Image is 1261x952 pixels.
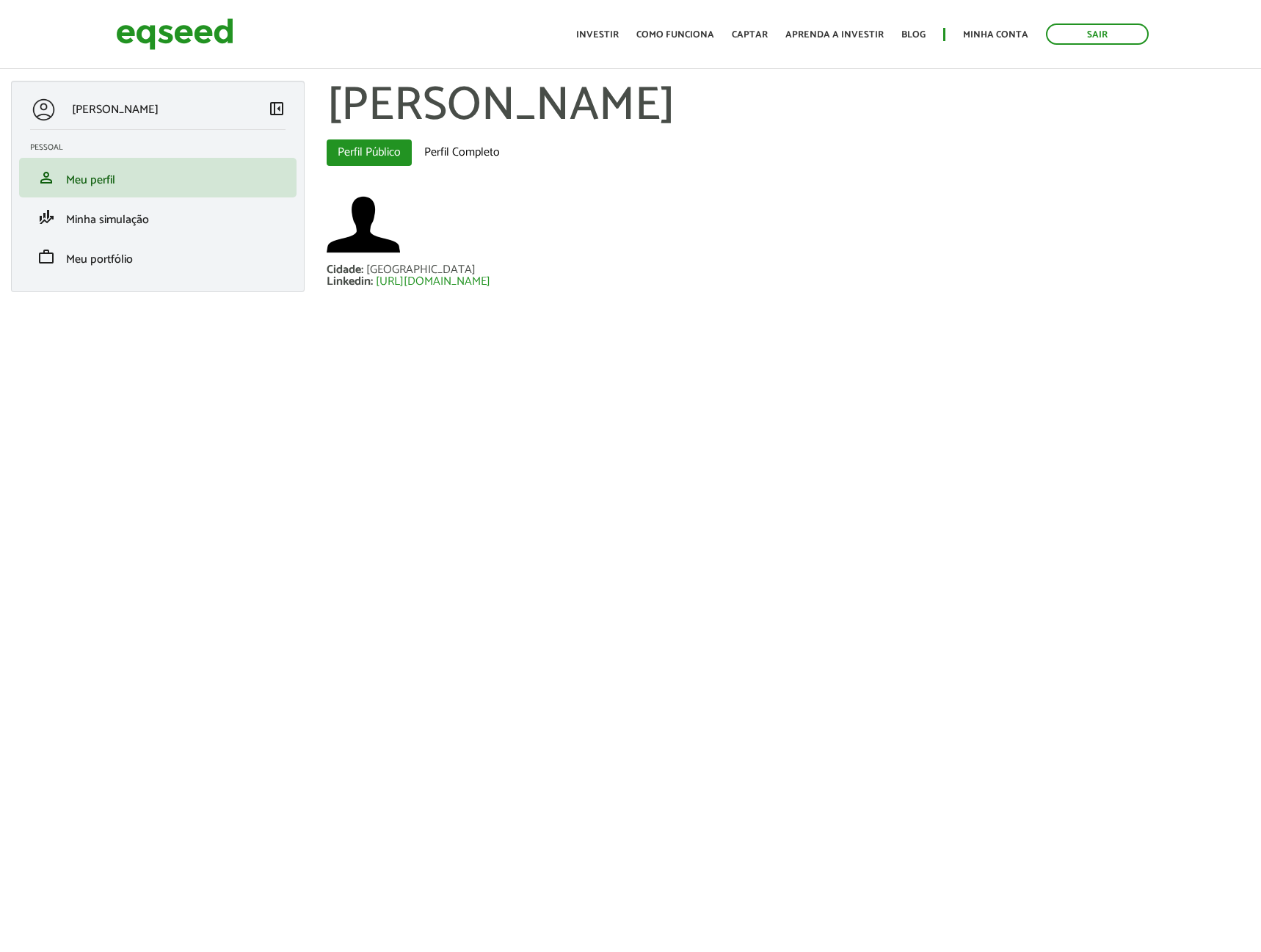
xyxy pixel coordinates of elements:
[413,139,511,166] a: Perfil Completo
[116,15,233,54] img: EqSeed
[361,260,363,280] span: :
[1046,23,1149,45] a: Sair
[327,264,366,276] div: Cidade
[901,30,926,40] a: Blog
[30,143,297,152] h2: Pessoal
[268,100,286,117] span: left_panel_close
[72,103,159,117] p: [PERSON_NAME]
[327,188,400,261] img: Foto de Claudemir Gomes dos Santos
[19,197,297,237] li: Minha simulação
[371,272,373,291] span: :
[327,188,400,261] a: Ver perfil do usuário.
[327,81,1251,132] h1: [PERSON_NAME]
[30,208,286,226] a: finance_modeMinha simulação
[66,170,115,190] span: Meu perfil
[785,30,884,40] a: Aprenda a investir
[66,250,133,269] span: Meu portfólio
[376,276,490,288] a: [URL][DOMAIN_NAME]
[30,169,286,186] a: personMeu perfil
[37,208,55,226] span: finance_mode
[19,237,297,277] li: Meu portfólio
[268,100,286,120] a: Colapsar menu
[66,210,149,230] span: Minha simulação
[366,264,476,276] div: [GEOGRAPHIC_DATA]
[30,248,286,266] a: workMeu portfólio
[636,30,714,40] a: Como funciona
[732,30,768,40] a: Captar
[963,30,1028,40] a: Minha conta
[576,30,619,40] a: Investir
[327,139,412,166] a: Perfil Público
[19,158,297,197] li: Meu perfil
[37,169,55,186] span: person
[327,276,376,288] div: Linkedin
[37,248,55,266] span: work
